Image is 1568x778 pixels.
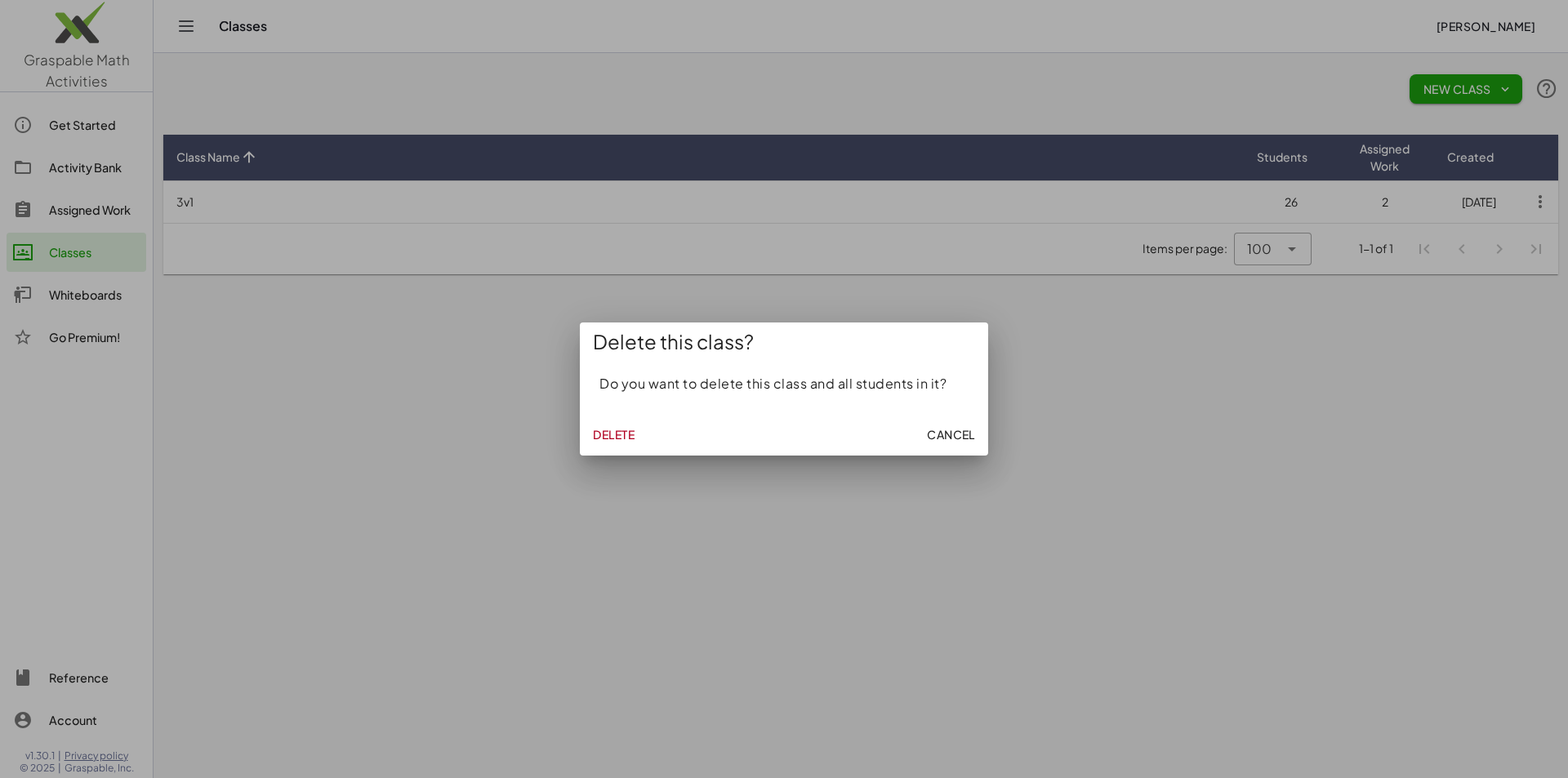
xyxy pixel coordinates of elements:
button: Cancel [920,420,982,449]
span: Cancel [927,427,975,442]
span: Delete this class? [593,329,754,355]
div: Do you want to delete this class and all students in it? [580,361,988,413]
span: Delete [593,427,635,442]
button: Delete [586,420,641,449]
